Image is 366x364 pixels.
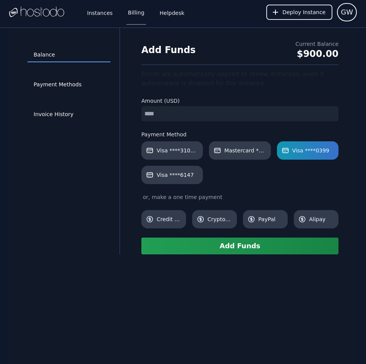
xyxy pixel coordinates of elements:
[207,215,232,223] span: Cryptocurrency
[28,78,110,92] a: Payment Methods
[258,215,283,223] span: PayPal
[141,238,338,254] button: Add Funds
[157,215,181,223] span: Credit Card
[295,48,338,60] div: $900.00
[141,97,338,105] label: Amount (USD)
[295,40,338,48] div: Current Balance
[157,147,198,154] span: Visa ****3102 [Default]
[28,107,110,122] a: Invoice History
[266,5,332,20] button: Deploy Instance
[282,8,326,16] span: Deploy Instance
[141,193,338,201] div: or, make a one time payment
[141,70,338,88] div: Funds are automatically applied to renew instances, even if autorenewal is disabled for the insta...
[141,44,196,56] h1: Add Funds
[141,131,338,138] label: Payment Method
[341,7,353,18] span: GW
[337,3,357,21] button: User menu
[309,215,334,223] span: Alipay
[28,48,110,62] a: Balance
[9,6,64,18] img: Logo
